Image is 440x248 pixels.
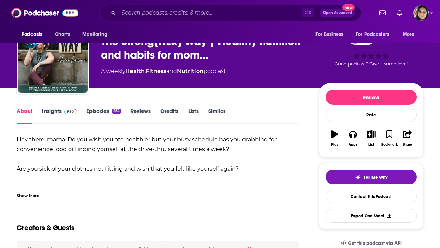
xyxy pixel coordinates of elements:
[208,108,225,124] a: Similar
[86,108,121,124] a: Episodes252
[11,6,78,20] img: Podchaser - Follow, Share and Rate Podcasts
[17,224,74,232] h2: Creators & Guests
[188,108,199,124] a: Lists
[331,142,338,147] div: Play
[380,126,398,151] button: Bookmark
[320,9,355,17] button: Open AdvancedNew
[323,11,352,15] span: Open Advanced
[413,5,429,21] img: User Profile
[166,68,177,75] span: and
[363,175,387,180] span: Tell Me Why
[17,28,51,41] button: open menu
[326,90,417,105] button: Follow
[381,142,398,147] div: Bookmark
[326,209,417,223] button: Export One-Sheet
[64,109,77,114] img: Podchaser Pro
[326,190,417,203] a: Contact This Podcast
[368,142,374,147] div: List
[398,28,423,41] button: open menu
[302,8,314,17] span: ⌘ K
[319,28,423,71] div: 47Good podcast? Give it some love!
[82,30,107,39] span: Monitoring
[18,23,88,93] img: The Strong[HER] Way | Healthy nutrition and habits for moms, routines, strength training for women
[403,142,412,147] div: Share
[55,30,70,39] span: Charts
[413,5,429,21] span: Logged in as shelbyjanner
[311,28,352,41] button: open menu
[355,175,361,180] img: tell me why sparkle
[42,108,77,124] a: InsightsPodchaser Pro
[125,68,145,75] a: Health
[145,68,146,75] span: ,
[326,108,417,122] div: Rate
[101,67,226,76] div: A weekly podcast
[146,68,166,75] a: Fitness
[362,126,380,151] button: List
[315,30,343,39] span: For Business
[177,68,203,75] a: Nutrition
[78,28,116,41] button: open menu
[349,142,358,147] div: Apps
[50,28,74,41] a: Charts
[377,7,389,19] a: Show notifications dropdown
[344,126,362,151] button: Apps
[17,165,239,172] b: Are you sick of your clothes not fitting and wish that you felt like yourself again?
[342,4,355,11] span: New
[22,30,42,39] span: Podcasts
[326,126,344,151] button: Play
[394,7,405,19] a: Show notifications dropdown
[403,30,415,39] span: More
[413,5,429,21] button: Show profile menu
[335,61,408,67] span: Good podcast? Give it some love!
[17,108,32,124] a: About
[112,109,121,114] div: 252
[399,126,417,151] button: Share
[119,7,302,18] input: Search podcasts, credits, & more...
[99,5,361,21] div: Search podcasts, credits, & more...
[160,108,178,124] a: Credits
[17,136,277,153] b: Hey there, mama. Do you wish you ate healthier but your busy schedule has you grabbing for conven...
[326,170,417,184] button: tell me why sparkleTell Me Why
[351,28,399,41] button: open menu
[130,108,151,124] a: Reviews
[348,240,402,246] span: Get this podcast via API
[356,30,389,39] span: For Podcasters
